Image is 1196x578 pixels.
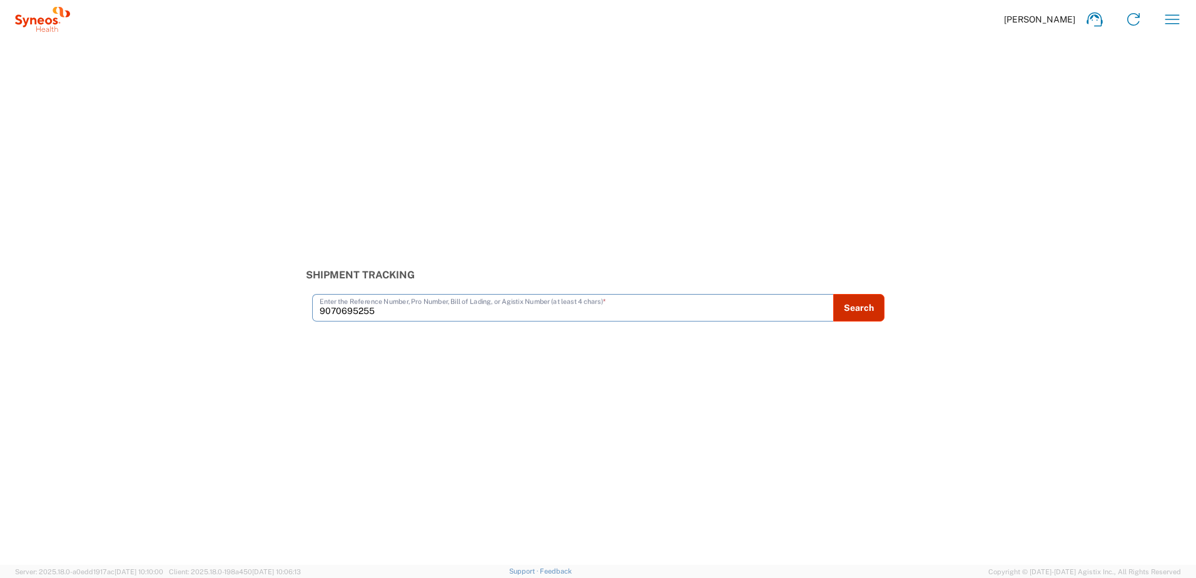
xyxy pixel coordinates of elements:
[114,568,163,575] span: [DATE] 10:10:00
[169,568,301,575] span: Client: 2025.18.0-198a450
[833,294,884,322] button: Search
[252,568,301,575] span: [DATE] 10:06:13
[540,567,572,575] a: Feedback
[509,567,540,575] a: Support
[1004,14,1075,25] span: [PERSON_NAME]
[988,566,1181,577] span: Copyright © [DATE]-[DATE] Agistix Inc., All Rights Reserved
[306,269,891,281] h3: Shipment Tracking
[15,568,163,575] span: Server: 2025.18.0-a0edd1917ac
